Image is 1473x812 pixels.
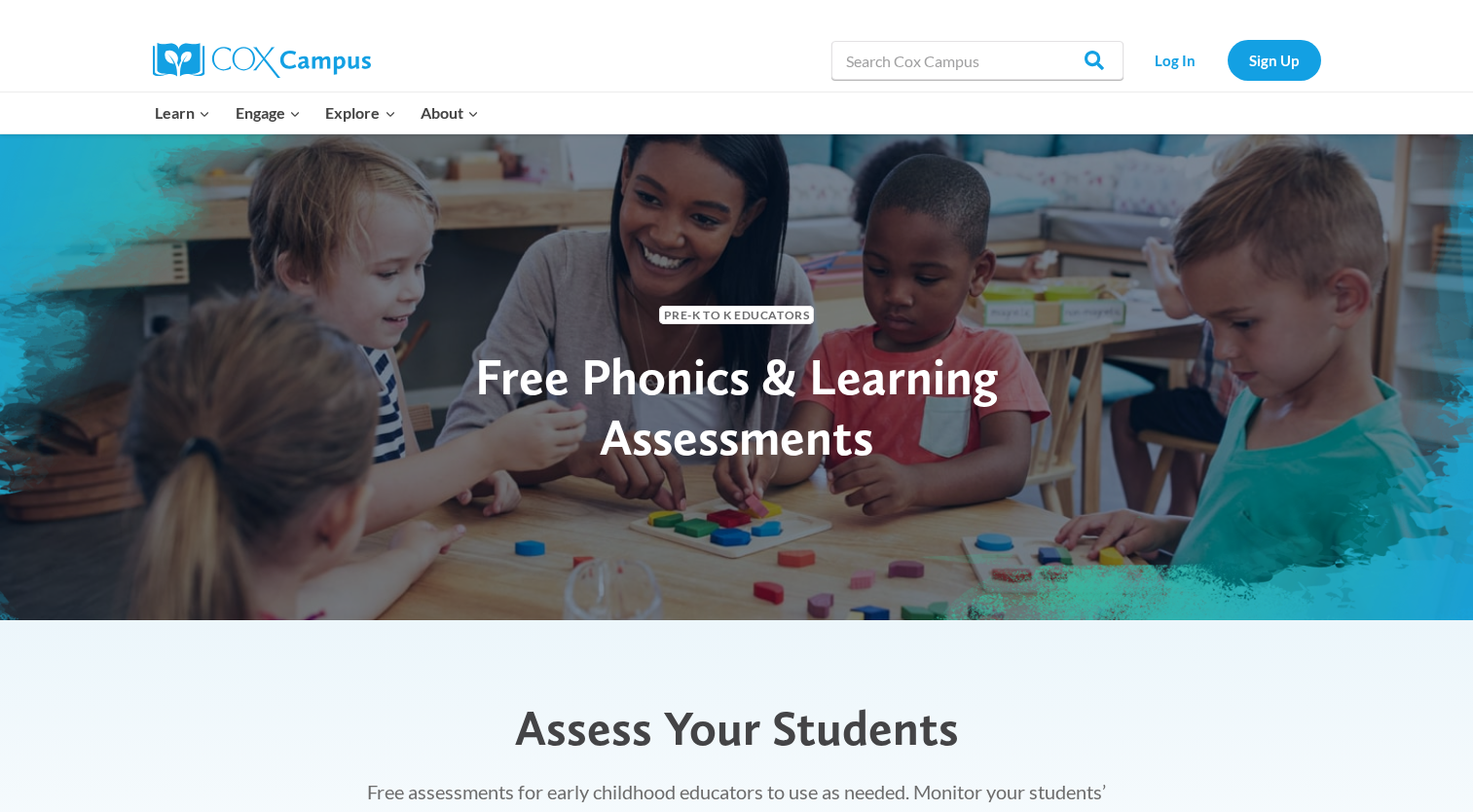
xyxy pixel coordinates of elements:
span: Free Phonics & Learning Assessments [475,346,999,467]
span: Engage [236,100,301,126]
nav: Primary Navigation [143,92,492,133]
span: Assess Your Students [515,698,959,757]
span: Learn [155,100,210,126]
span: Explore [325,100,395,126]
span: About [421,100,479,126]
nav: Secondary Navigation [1133,40,1321,80]
span: Pre-K to K Educators [659,306,815,324]
a: Log In [1133,40,1218,80]
img: Cox Campus [153,43,371,78]
a: Sign Up [1228,40,1321,80]
input: Search Cox Campus [831,41,1123,80]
